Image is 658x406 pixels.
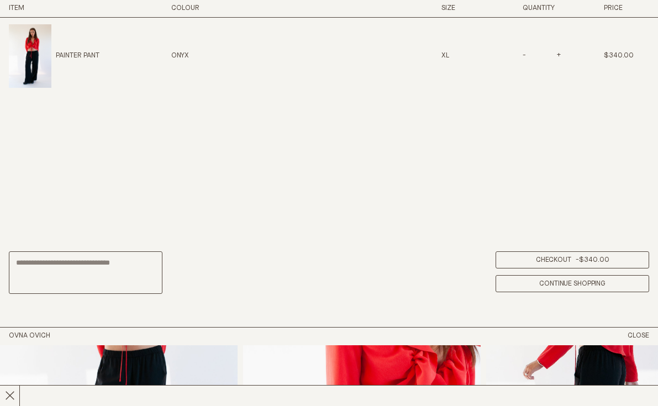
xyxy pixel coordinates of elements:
div: $340.00 [604,51,649,61]
span: + [555,53,561,60]
a: Painter PantPainter Pant [9,24,99,88]
div: XL [441,51,487,61]
div: Onyx [171,51,298,61]
span: - [523,53,528,60]
h3: Price [604,4,649,13]
img: Painter Pant [9,24,51,88]
span: $340.00 [579,256,609,263]
a: Continue Shopping [496,275,649,292]
h3: Item [9,4,135,13]
h3: Size [441,4,487,13]
a: Checkout -$340.00 [496,251,649,268]
h3: Quantity [523,4,568,13]
a: Home [9,332,50,339]
h3: Colour [171,4,298,13]
p: Painter Pant [56,51,99,61]
button: Close Cart [628,331,649,341]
